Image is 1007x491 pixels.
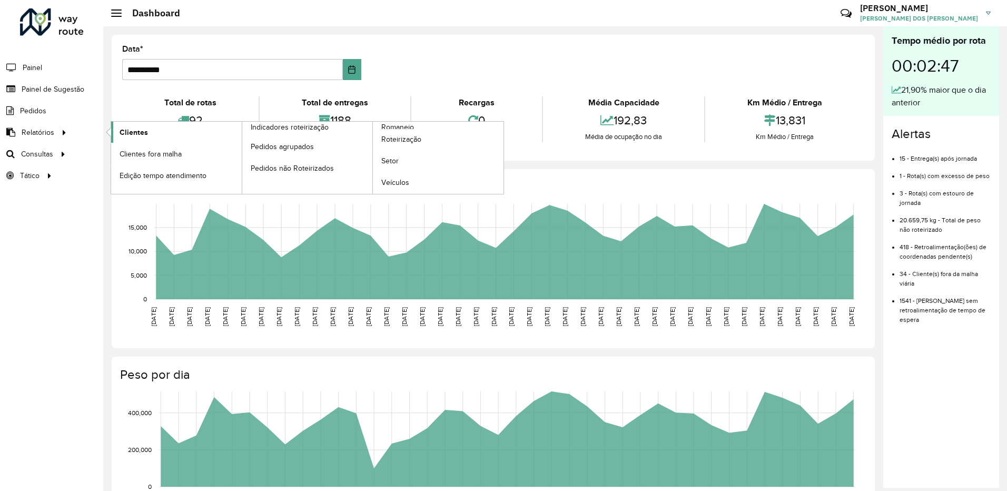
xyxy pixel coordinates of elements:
[204,307,211,326] text: [DATE]
[860,3,978,13] h3: [PERSON_NAME]
[892,34,991,48] div: Tempo médio por rota
[546,109,702,132] div: 192,83
[262,96,408,109] div: Total de entregas
[329,307,336,326] text: [DATE]
[373,151,504,172] a: Setor
[414,109,540,132] div: 0
[128,409,152,416] text: 400,000
[723,307,729,326] text: [DATE]
[900,163,991,181] li: 1 - Rota(s) com excesso de peso
[615,307,622,326] text: [DATE]
[414,96,540,109] div: Recargas
[490,307,497,326] text: [DATE]
[419,307,426,326] text: [DATE]
[455,307,461,326] text: [DATE]
[275,307,282,326] text: [DATE]
[148,483,152,490] text: 0
[343,59,361,80] button: Choose Date
[708,109,862,132] div: 13,831
[561,307,568,326] text: [DATE]
[125,109,256,132] div: 92
[383,307,390,326] text: [DATE]
[472,307,479,326] text: [DATE]
[242,136,373,157] a: Pedidos agrupados
[22,84,84,95] span: Painel de Sugestão
[508,307,515,326] text: [DATE]
[860,14,978,23] span: [PERSON_NAME] DOS [PERSON_NAME]
[186,307,193,326] text: [DATE]
[758,307,765,326] text: [DATE]
[381,134,421,145] span: Roteirização
[373,129,504,150] a: Roteirização
[892,84,991,109] div: 21,90% maior que o dia anterior
[347,307,354,326] text: [DATE]
[251,163,334,174] span: Pedidos não Roteirizados
[120,170,206,181] span: Edição tempo atendimento
[900,208,991,234] li: 20.659,75 kg - Total de peso não roteirizado
[546,96,702,109] div: Média Capacidade
[544,307,550,326] text: [DATE]
[437,307,443,326] text: [DATE]
[128,446,152,453] text: 200,000
[708,96,862,109] div: Km Médio / Entrega
[365,307,372,326] text: [DATE]
[776,307,783,326] text: [DATE]
[687,307,694,326] text: [DATE]
[633,307,640,326] text: [DATE]
[251,141,314,152] span: Pedidos agrupados
[242,122,504,194] a: Romaneio
[848,307,855,326] text: [DATE]
[240,307,246,326] text: [DATE]
[669,307,676,326] text: [DATE]
[23,62,42,73] span: Painel
[120,367,864,382] h4: Peso por dia
[129,248,147,254] text: 10,000
[150,307,157,326] text: [DATE]
[242,158,373,179] a: Pedidos não Roteirizados
[892,126,991,142] h4: Alertas
[900,181,991,208] li: 3 - Rota(s) com estouro de jornada
[830,307,837,326] text: [DATE]
[251,122,329,133] span: Indicadores roteirização
[125,96,256,109] div: Total de rotas
[168,307,175,326] text: [DATE]
[111,165,242,186] a: Edição tempo atendimento
[143,296,147,302] text: 0
[546,132,702,142] div: Média de ocupação no dia
[129,224,147,231] text: 15,000
[258,307,264,326] text: [DATE]
[122,43,143,55] label: Data
[381,177,409,188] span: Veículos
[381,122,414,133] span: Romaneio
[705,307,712,326] text: [DATE]
[22,127,54,138] span: Relatórios
[401,307,408,326] text: [DATE]
[835,2,857,25] a: Contato Rápido
[120,149,182,160] span: Clientes fora malha
[579,307,586,326] text: [DATE]
[900,261,991,288] li: 34 - Cliente(s) fora da malha viária
[892,48,991,84] div: 00:02:47
[111,143,242,164] a: Clientes fora malha
[120,127,148,138] span: Clientes
[311,307,318,326] text: [DATE]
[741,307,747,326] text: [DATE]
[131,272,147,279] text: 5,000
[21,149,53,160] span: Consultas
[293,307,300,326] text: [DATE]
[222,307,229,326] text: [DATE]
[20,105,46,116] span: Pedidos
[262,109,408,132] div: 1188
[900,146,991,163] li: 15 - Entrega(s) após jornada
[111,122,373,194] a: Indicadores roteirização
[597,307,604,326] text: [DATE]
[526,307,532,326] text: [DATE]
[381,155,399,166] span: Setor
[900,288,991,325] li: 1541 - [PERSON_NAME] sem retroalimentação de tempo de espera
[20,170,40,181] span: Tático
[812,307,819,326] text: [DATE]
[111,122,242,143] a: Clientes
[373,172,504,193] a: Veículos
[900,234,991,261] li: 418 - Retroalimentação(ões) de coordenadas pendente(s)
[651,307,658,326] text: [DATE]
